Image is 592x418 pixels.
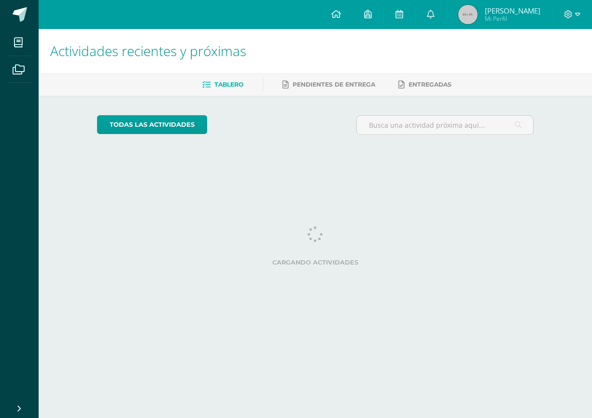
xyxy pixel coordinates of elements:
input: Busca una actividad próxima aquí... [357,116,534,134]
span: Pendientes de entrega [293,81,375,88]
a: Entregadas [398,77,451,92]
a: todas las Actividades [97,115,207,134]
span: Tablero [214,81,243,88]
label: Cargando actividades [97,259,534,266]
span: Mi Perfil [485,15,540,23]
a: Pendientes de entrega [282,77,375,92]
a: Tablero [202,77,243,92]
span: [PERSON_NAME] [485,6,540,15]
span: Actividades recientes y próximas [50,42,246,60]
img: 45x45 [458,5,478,24]
span: Entregadas [409,81,451,88]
